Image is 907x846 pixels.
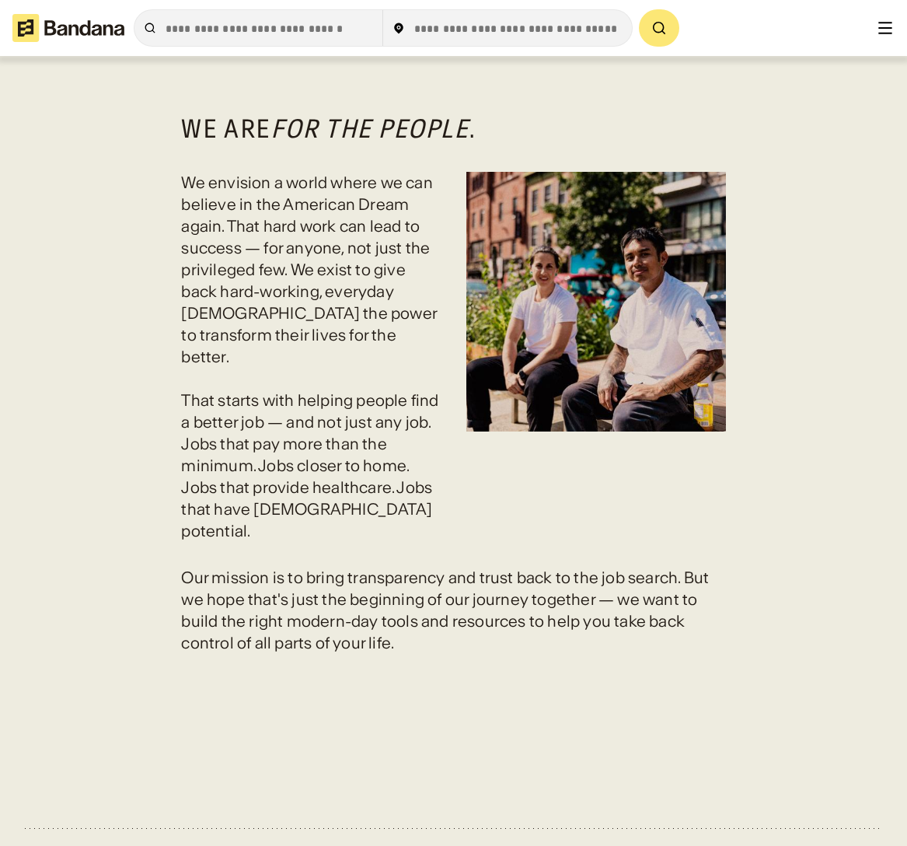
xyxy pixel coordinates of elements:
[181,12,725,62] div: Our Mission
[12,14,124,42] img: Bandana logotype
[181,112,725,147] div: We are .
[181,172,441,542] div: We envision a world where we can believe in the American Dream again. That hard work can lead to ...
[466,172,726,432] img: image showing chefs sitting
[181,567,725,654] div: Our mission is to bring transparency and trust back to the job search. But we hope that's just th...
[271,113,469,145] i: for the people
